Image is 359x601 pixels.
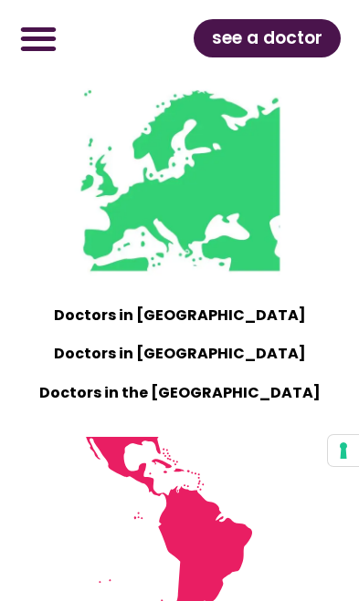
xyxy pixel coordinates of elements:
[27,303,332,328] p: Doctors in [GEOGRAPHIC_DATA]
[328,435,359,466] button: Your consent preferences for tracking technologies
[70,66,290,285] img: Mini map of the countries where Doctorsa is available - Europe, UK and Turkey
[9,9,67,67] div: Menu Toggle
[194,19,341,57] a: see a doctor
[212,24,322,53] span: see a doctor
[27,380,332,406] p: Doctors in the [GEOGRAPHIC_DATA]
[27,341,332,367] p: Doctors in [GEOGRAPHIC_DATA]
